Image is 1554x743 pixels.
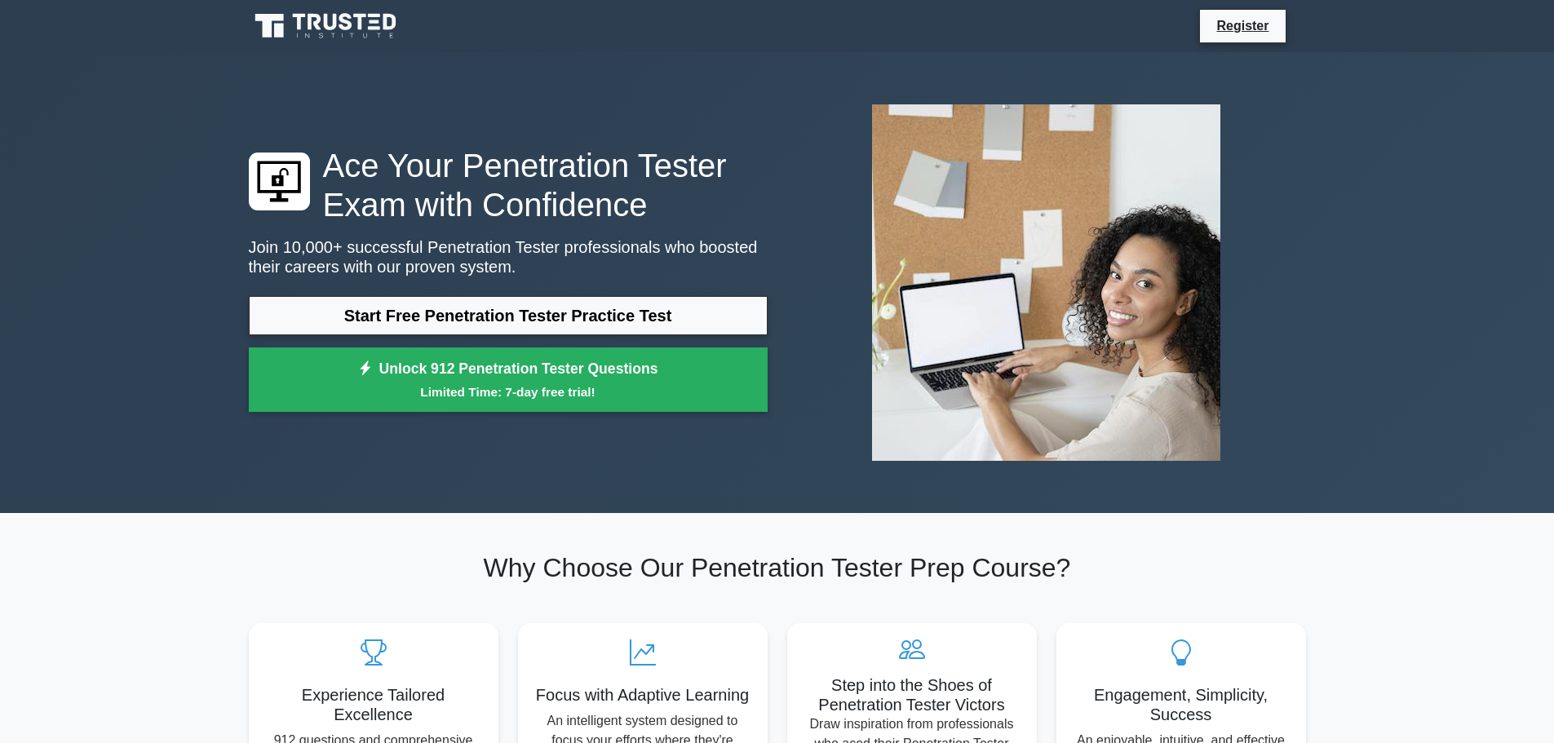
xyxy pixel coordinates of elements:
[1206,15,1278,36] a: Register
[269,383,747,401] small: Limited Time: 7-day free trial!
[249,552,1306,583] h2: Why Choose Our Penetration Tester Prep Course?
[800,675,1024,714] h5: Step into the Shoes of Penetration Tester Victors
[249,237,768,276] p: Join 10,000+ successful Penetration Tester professionals who boosted their careers with our prove...
[531,685,755,705] h5: Focus with Adaptive Learning
[262,685,485,724] h5: Experience Tailored Excellence
[249,296,768,335] a: Start Free Penetration Tester Practice Test
[1069,685,1293,724] h5: Engagement, Simplicity, Success
[249,347,768,413] a: Unlock 912 Penetration Tester QuestionsLimited Time: 7-day free trial!
[249,146,768,224] h1: Ace Your Penetration Tester Exam with Confidence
